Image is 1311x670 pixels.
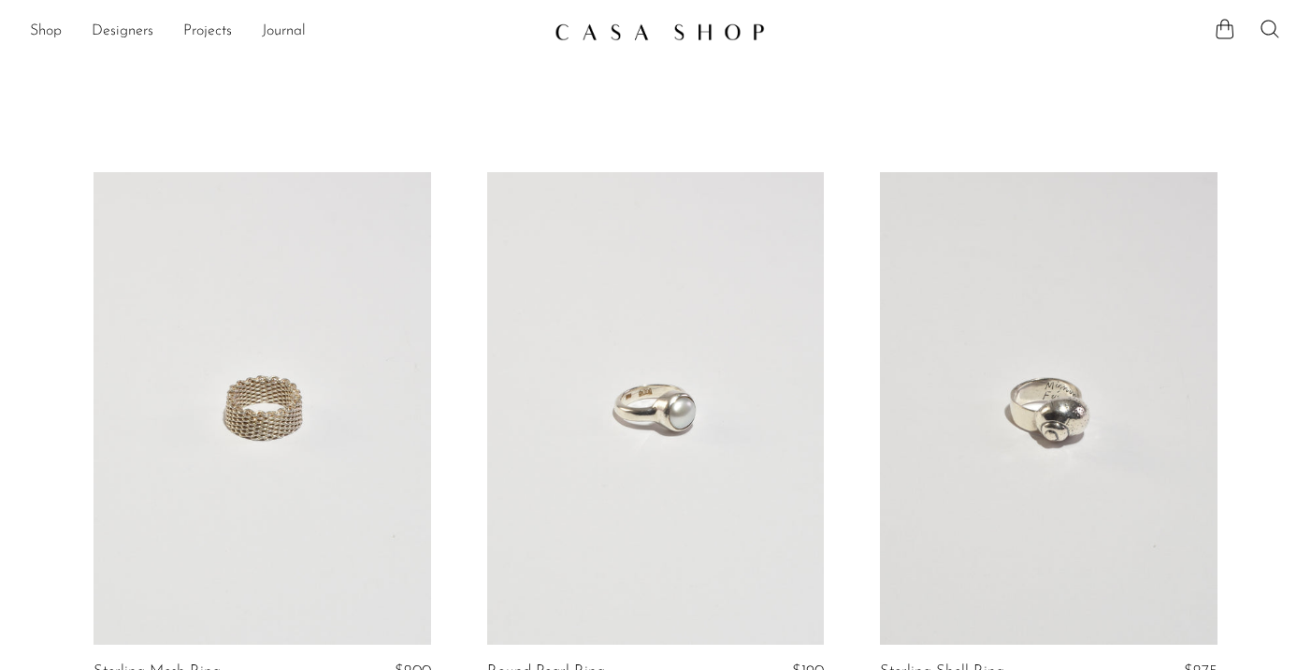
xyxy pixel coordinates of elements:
[30,20,62,44] a: Shop
[92,20,153,44] a: Designers
[30,16,540,48] ul: NEW HEADER MENU
[262,20,306,44] a: Journal
[183,20,232,44] a: Projects
[30,16,540,48] nav: Desktop navigation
